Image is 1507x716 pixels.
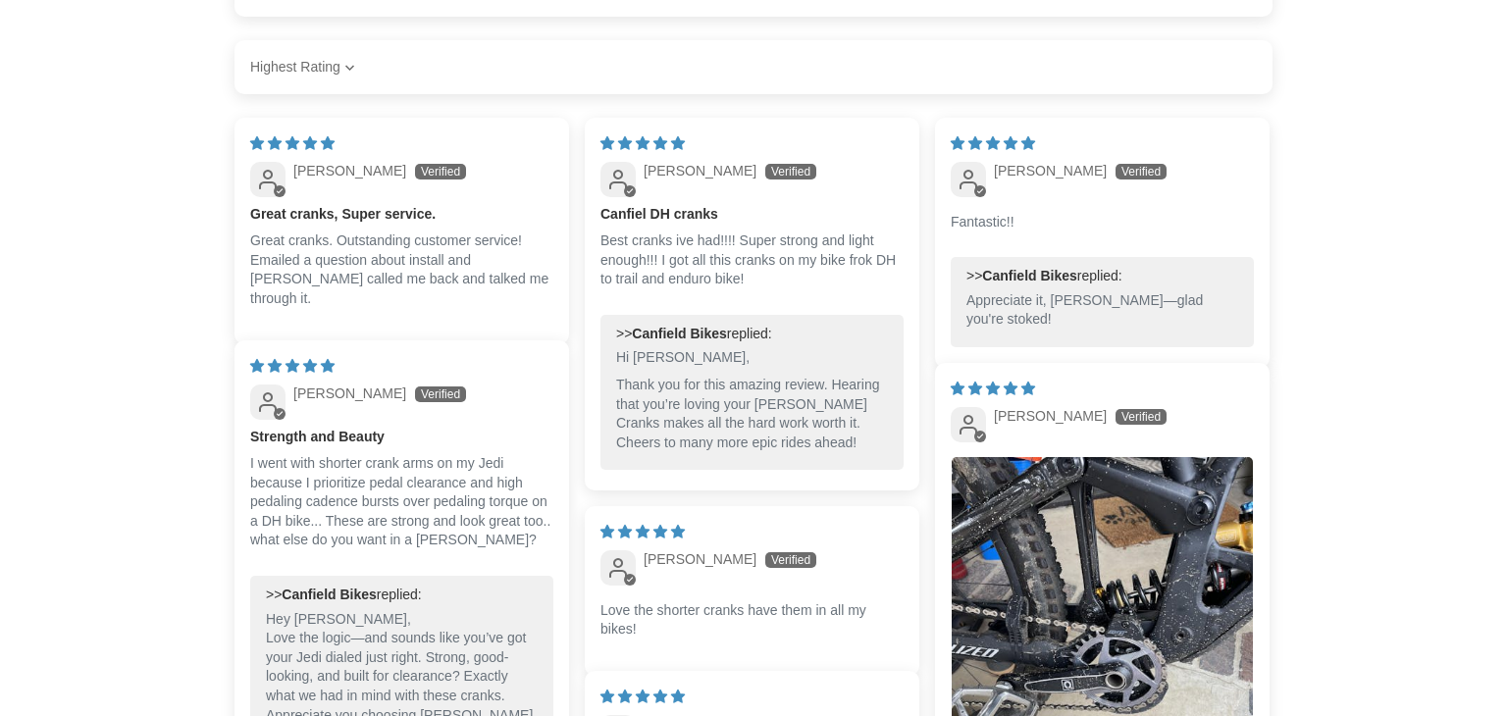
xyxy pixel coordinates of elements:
b: Canfield Bikes [282,587,376,602]
span: 5 star review [250,358,335,374]
span: 5 star review [600,524,685,539]
p: Love the shorter cranks have them in all my bikes! [600,601,904,639]
b: Great cranks, Super service. [250,205,553,225]
b: Canfield Bikes [632,326,726,341]
p: Appreciate it, [PERSON_NAME]—glad you're stoked! [966,291,1238,330]
select: Sort dropdown [250,48,360,87]
p: Thank you for this amazing review. Hearing that you’re loving your [PERSON_NAME] Cranks makes all... [616,376,888,452]
span: 5 star review [951,381,1035,396]
span: [PERSON_NAME] [994,163,1107,179]
div: >> replied: [616,325,888,344]
b: Strength and Beauty [250,428,553,447]
span: 5 star review [600,689,685,704]
span: 5 star review [951,135,1035,151]
span: [PERSON_NAME] [994,408,1107,424]
p: Great cranks. Outstanding customer service! Emailed a question about install and [PERSON_NAME] ca... [250,231,553,308]
p: Best cranks ive had!!!! Super strong and light enough!!! I got all this cranks on my bike frok DH... [600,231,904,289]
p: I went with shorter crank arms on my Jedi because I prioritize pedal clearance and high pedaling ... [250,454,553,550]
span: [PERSON_NAME] [644,551,756,567]
b: Canfield Bikes [982,268,1076,283]
span: [PERSON_NAME] [293,163,406,179]
p: Fantastic!! [951,213,1254,232]
span: [PERSON_NAME] [293,385,406,401]
div: >> replied: [266,586,538,605]
span: [PERSON_NAME] [644,163,756,179]
span: 5 star review [600,135,685,151]
b: Canfiel DH cranks [600,205,904,225]
span: 5 star review [250,135,335,151]
p: Hi [PERSON_NAME], [616,348,888,368]
div: >> replied: [966,267,1238,286]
